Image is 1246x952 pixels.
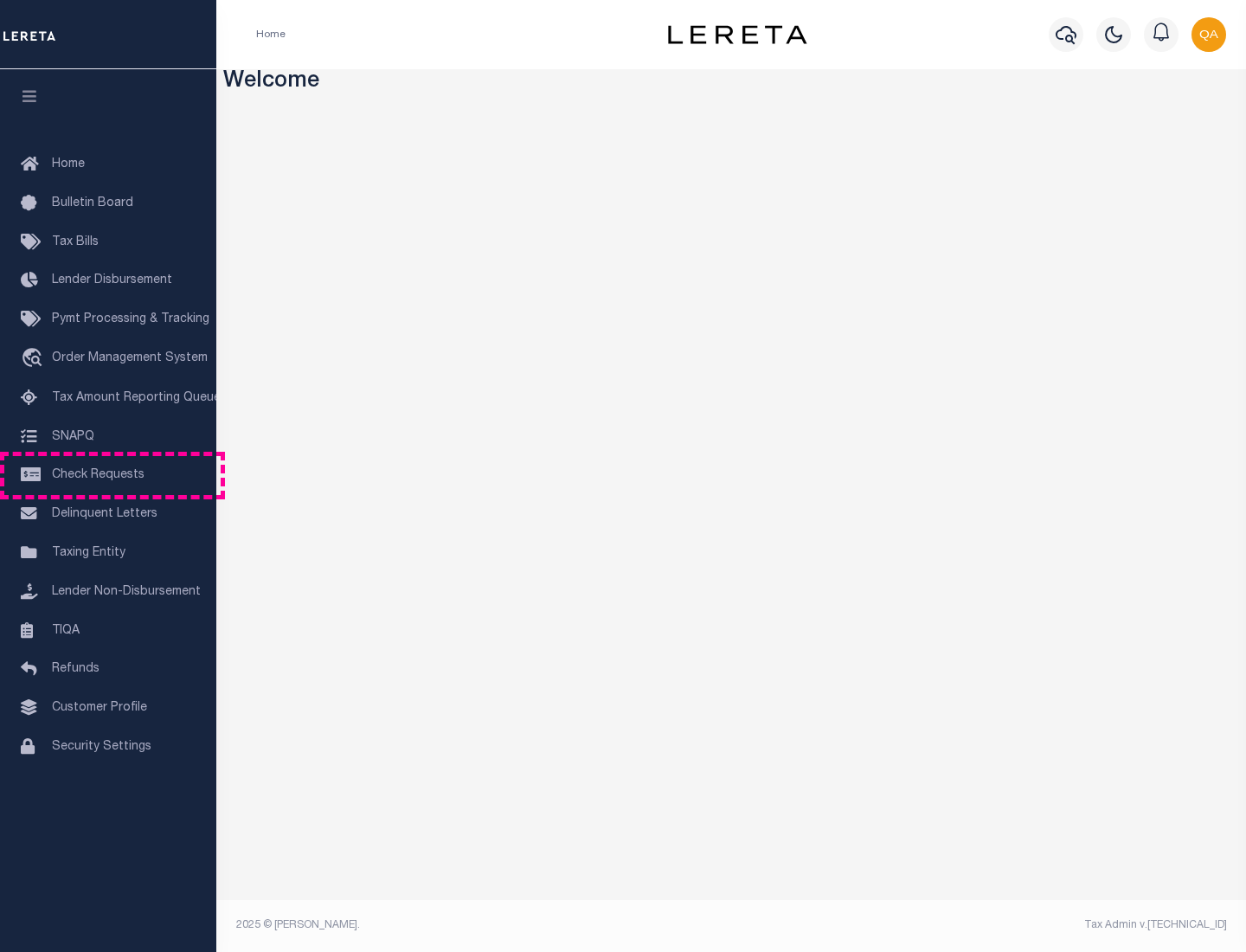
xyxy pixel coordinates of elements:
[52,702,147,714] span: Customer Profile
[52,236,99,248] span: Tax Bills
[52,547,125,559] span: Taxing Entity
[52,741,151,753] span: Security Settings
[52,430,94,442] span: SNAPQ
[52,197,133,209] span: Bulletin Board
[52,352,208,364] span: Order Management System
[744,917,1227,933] div: Tax Admin v.[TECHNICAL_ID]
[223,69,1240,96] h3: Welcome
[52,392,221,404] span: Tax Amount Reporting Queue
[223,917,732,933] div: 2025 © [PERSON_NAME].
[52,313,209,325] span: Pymt Processing & Tracking
[52,624,80,636] span: TIQA
[52,469,145,481] span: Check Requests
[52,158,85,170] span: Home
[256,27,286,42] li: Home
[52,586,201,598] span: Lender Non-Disbursement
[1191,17,1226,52] img: svg+xml;base64,PHN2ZyB4bWxucz0iaHR0cDovL3d3dy53My5vcmcvMjAwMC9zdmciIHBvaW50ZXItZXZlbnRzPSJub25lIi...
[668,25,806,44] img: logo-dark.svg
[52,274,172,286] span: Lender Disbursement
[52,508,157,520] span: Delinquent Letters
[52,663,100,675] span: Refunds
[21,348,48,370] i: travel_explore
